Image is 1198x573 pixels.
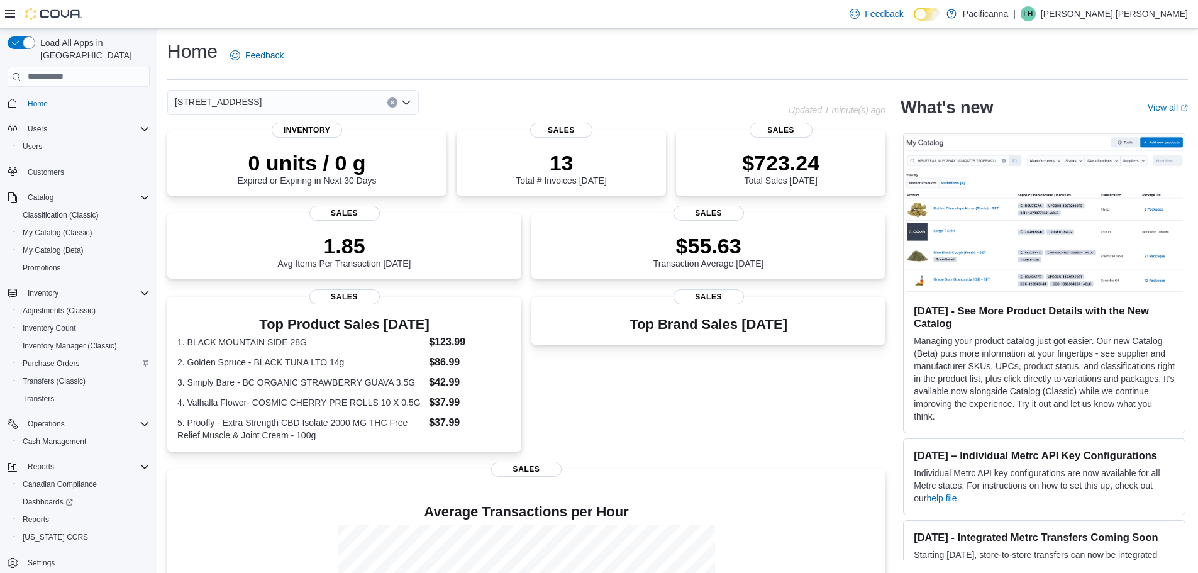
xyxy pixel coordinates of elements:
[18,260,66,275] a: Promotions
[177,356,424,369] dt: 2. Golden Spruce - BLACK TUNA LTO 14g
[3,284,155,302] button: Inventory
[18,303,150,318] span: Adjustments (Classic)
[18,477,102,492] a: Canadian Compliance
[28,288,58,298] span: Inventory
[23,228,92,238] span: My Catalog (Classic)
[865,8,903,20] span: Feedback
[963,6,1008,21] p: Pacificanna
[13,302,155,320] button: Adjustments (Classic)
[23,286,150,301] span: Inventory
[429,375,511,390] dd: $42.99
[742,150,819,186] div: Total Sales [DATE]
[750,123,813,138] span: Sales
[309,206,380,221] span: Sales
[309,289,380,304] span: Sales
[23,416,70,431] button: Operations
[23,459,150,474] span: Reports
[429,335,511,350] dd: $123.99
[914,335,1175,423] p: Managing your product catalog just got easier. Our new Catalog (Beta) puts more information at yo...
[18,208,104,223] a: Classification (Classic)
[278,233,411,269] div: Avg Items Per Transaction [DATE]
[238,150,377,186] div: Expired or Expiring in Next 30 Days
[491,462,562,477] span: Sales
[18,260,150,275] span: Promotions
[175,94,262,109] span: [STREET_ADDRESS]
[18,477,150,492] span: Canadian Compliance
[23,323,76,333] span: Inventory Count
[23,96,150,111] span: Home
[13,337,155,355] button: Inventory Manager (Classic)
[3,458,155,476] button: Reports
[429,415,511,430] dd: $37.99
[516,150,606,175] p: 13
[245,49,284,62] span: Feedback
[23,121,52,136] button: Users
[13,355,155,372] button: Purchase Orders
[238,150,377,175] p: 0 units / 0 g
[18,338,150,353] span: Inventory Manager (Classic)
[914,304,1175,330] h3: [DATE] - See More Product Details with the New Catalog
[23,142,42,152] span: Users
[13,476,155,493] button: Canadian Compliance
[1013,6,1016,21] p: |
[23,394,54,404] span: Transfers
[789,105,885,115] p: Updated 1 minute(s) ago
[177,336,424,348] dt: 1. BLACK MOUNTAIN SIDE 28G
[23,210,99,220] span: Classification (Classic)
[1021,6,1036,21] div: Lauryn H-W
[901,97,993,118] h2: What's new
[23,555,60,570] a: Settings
[1148,103,1188,113] a: View allExternal link
[18,391,150,406] span: Transfers
[18,374,150,389] span: Transfers (Classic)
[23,376,86,386] span: Transfers (Classic)
[25,8,82,20] img: Cova
[914,449,1175,462] h3: [DATE] – Individual Metrc API Key Configurations
[13,493,155,511] a: Dashboards
[3,94,155,113] button: Home
[1180,104,1188,112] svg: External link
[18,374,91,389] a: Transfers (Classic)
[13,511,155,528] button: Reports
[3,120,155,138] button: Users
[28,462,54,472] span: Reports
[225,43,289,68] a: Feedback
[28,99,48,109] span: Home
[18,512,54,527] a: Reports
[23,263,61,273] span: Promotions
[13,372,155,390] button: Transfers (Classic)
[3,415,155,433] button: Operations
[23,286,64,301] button: Inventory
[177,396,424,409] dt: 4. Valhalla Flower- COSMIC CHERRY PRE ROLLS 10 X 0.5G
[674,289,744,304] span: Sales
[23,515,49,525] span: Reports
[18,338,122,353] a: Inventory Manager (Classic)
[18,208,150,223] span: Classification (Classic)
[18,391,59,406] a: Transfers
[13,390,155,408] button: Transfers
[28,167,64,177] span: Customers
[742,150,819,175] p: $723.24
[674,206,744,221] span: Sales
[167,39,218,64] h1: Home
[23,555,150,570] span: Settings
[13,138,155,155] button: Users
[630,317,787,332] h3: Top Brand Sales [DATE]
[18,434,150,449] span: Cash Management
[278,233,411,259] p: 1.85
[3,163,155,181] button: Customers
[18,321,150,336] span: Inventory Count
[3,554,155,572] button: Settings
[18,512,150,527] span: Reports
[845,1,908,26] a: Feedback
[28,558,55,568] span: Settings
[1023,6,1033,21] span: LH
[926,493,957,503] a: help file
[23,245,84,255] span: My Catalog (Beta)
[18,243,89,258] a: My Catalog (Beta)
[177,317,511,332] h3: Top Product Sales [DATE]
[18,356,85,371] a: Purchase Orders
[23,416,150,431] span: Operations
[653,233,764,269] div: Transaction Average [DATE]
